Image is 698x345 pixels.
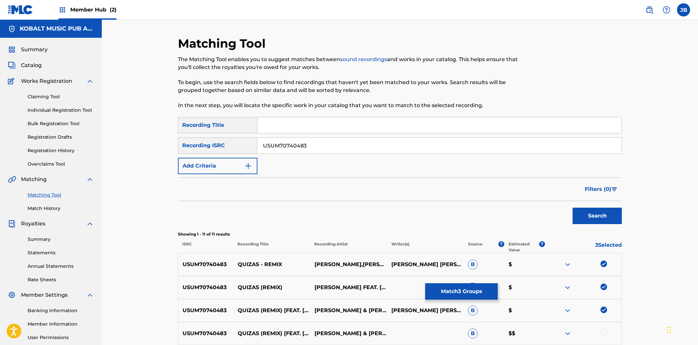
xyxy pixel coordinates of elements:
[28,276,94,283] a: Rate Sheets
[178,117,622,227] form: Search Form
[8,5,33,14] img: MLC Logo
[28,147,94,154] a: Registration History
[86,77,94,85] img: expand
[70,6,117,13] span: Member Hub
[178,56,520,71] p: The Matching Tool enables you to suggest matches between and works in your catalog. This helps en...
[28,249,94,256] a: Statements
[28,107,94,114] a: Individual Registration Tool
[573,208,622,224] button: Search
[178,158,257,174] button: Add Criteria
[8,46,48,54] a: SummarySummary
[28,321,94,328] a: Member Information
[564,307,572,314] img: expand
[667,320,671,340] div: Drag
[28,192,94,198] a: Matching Tool
[28,93,94,100] a: Claiming Tool
[8,61,42,69] a: CatalogCatalog
[468,306,478,315] span: B
[677,3,690,16] div: User Menu
[600,261,607,267] img: deselect
[28,205,94,212] a: Match History
[387,261,464,268] p: [PERSON_NAME] [PERSON_NAME], [PERSON_NAME] [PERSON_NAME] [PERSON_NAME], [PERSON_NAME], [PERSON_NA...
[504,330,545,337] p: $$
[310,261,387,268] p: [PERSON_NAME],[PERSON_NAME]
[663,6,670,14] img: help
[178,284,233,291] p: USUM70740483
[310,307,387,314] p: [PERSON_NAME] & [PERSON_NAME]
[8,291,16,299] img: Member Settings
[600,284,607,290] img: deselect
[468,241,483,253] p: Source
[233,307,310,314] p: QUIZAS (REMIX) [FEAT. [PERSON_NAME]-Y]
[468,260,478,269] span: B
[21,77,72,85] span: Works Registration
[178,79,520,94] p: To begin, use the search fields below to find recordings that haven't yet been matched to your wo...
[178,36,269,51] h2: Matching Tool
[504,261,545,268] p: $
[643,3,656,16] a: Public Search
[585,185,611,193] span: Filters ( 0 )
[581,181,622,197] button: Filters (0)
[21,61,42,69] span: Catalog
[340,56,387,62] a: sound recordings
[504,284,545,291] p: $
[468,329,478,338] span: B
[8,175,16,183] img: Matching
[86,220,94,228] img: expand
[545,241,622,253] p: 3 Selected
[21,46,48,54] span: Summary
[425,283,498,300] button: Match3 Groups
[233,284,310,291] p: QUIZAS (REMIX)
[58,6,66,14] img: Top Rightsholders
[539,241,545,247] span: ?
[498,241,504,247] span: ?
[310,330,387,337] p: [PERSON_NAME] & [PERSON_NAME]
[564,284,572,291] img: expand
[178,241,233,253] p: ISRC
[28,161,94,168] a: Overclaims Tool
[28,307,94,314] a: Banking Information
[612,187,617,191] img: filter
[178,261,233,268] p: USUM70740483
[8,61,16,69] img: Catalog
[509,241,539,253] p: Estimated Value
[21,291,68,299] span: Member Settings
[28,263,94,270] a: Annual Statements
[504,307,545,314] p: $
[564,330,572,337] img: expand
[178,231,622,237] p: Showing 1 - 11 of 11 results
[28,120,94,127] a: Bulk Registration Tool
[310,284,387,291] p: [PERSON_NAME] FEAT. [PERSON_NAME]-Y
[28,236,94,243] a: Summary
[86,175,94,183] img: expand
[110,7,117,13] span: (2)
[233,241,310,253] p: Recording Title
[244,162,252,170] img: 9d2ae6d4665cec9f34b9.svg
[178,102,520,109] p: In the next step, you will locate the specific work in your catalog that you want to match to the...
[665,313,698,345] iframe: Chat Widget
[86,291,94,299] img: expand
[564,261,572,268] img: expand
[28,134,94,141] a: Registration Drafts
[178,307,233,314] p: USUM70740483
[8,46,16,54] img: Summary
[660,3,673,16] div: Help
[387,241,464,253] p: Writer(s)
[233,330,310,337] p: QUIZAS (REMIX) [FEAT. [PERSON_NAME]-Y]
[21,175,47,183] span: Matching
[8,77,16,85] img: Works Registration
[680,234,698,287] iframe: Resource Center
[8,220,16,228] img: Royalties
[8,25,16,33] img: Accounts
[178,330,233,337] p: USUM70740483
[20,25,94,33] h5: KOBALT MUSIC PUB AMERICA INC
[387,307,464,314] p: [PERSON_NAME] [PERSON_NAME]
[310,241,387,253] p: Recording Artist
[600,307,607,313] img: deselect
[468,283,478,292] span: B
[233,261,310,268] p: QUIZAS - REMIX
[21,220,45,228] span: Royalties
[28,334,94,341] a: User Permissions
[645,6,653,14] img: search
